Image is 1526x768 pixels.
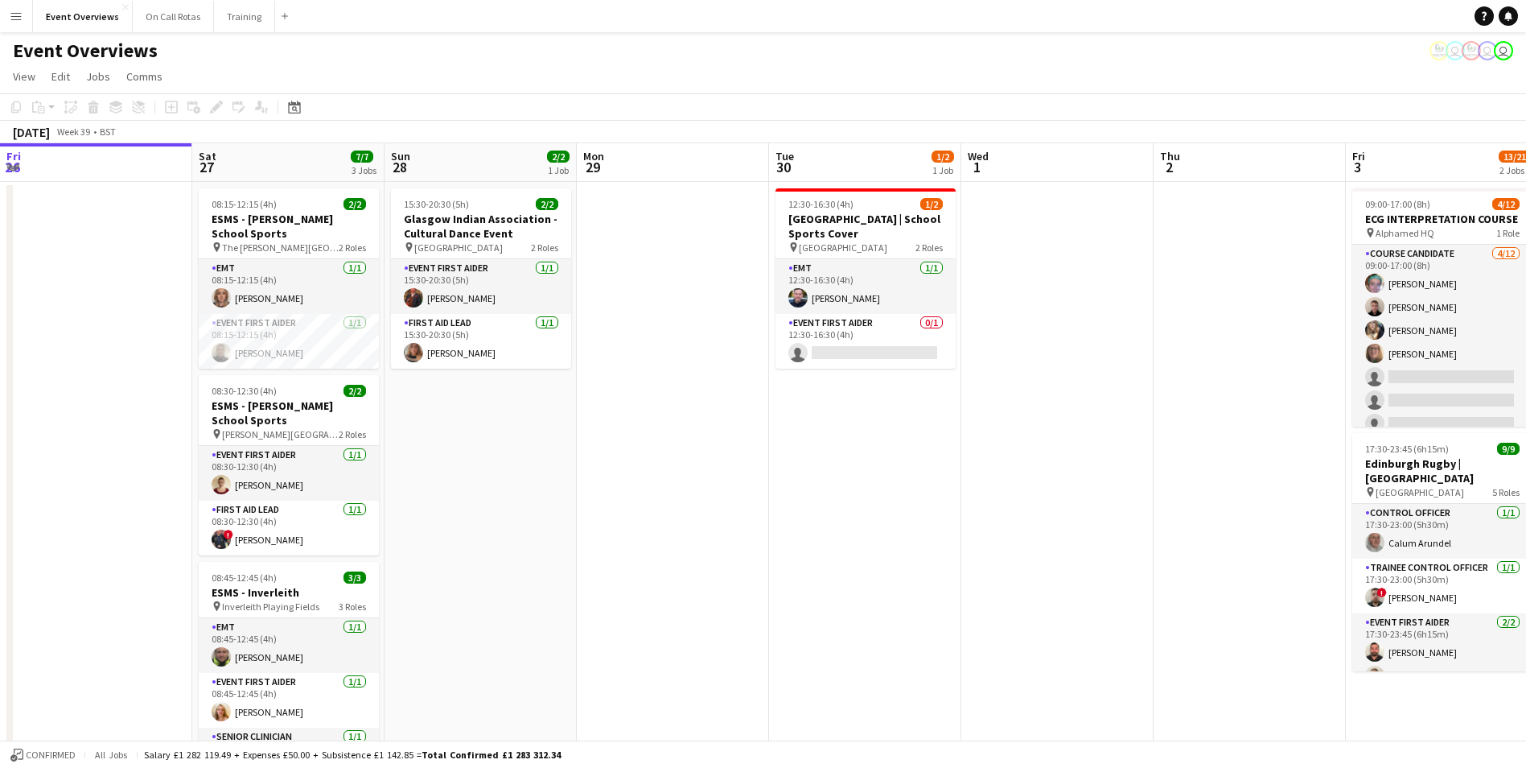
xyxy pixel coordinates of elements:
[775,314,956,369] app-card-role: Event First Aider0/112:30-16:30 (4h)
[6,149,21,163] span: Fri
[86,69,110,84] span: Jobs
[8,746,78,764] button: Confirmed
[932,151,954,163] span: 1/2
[1377,588,1387,597] span: !
[1352,149,1365,163] span: Fri
[422,749,561,761] span: Total Confirmed £1 283 312.34
[915,242,943,254] span: 2 Roles
[343,385,366,397] span: 2/2
[199,149,216,163] span: Sat
[199,375,379,555] app-job-card: 08:30-12:30 (4h)2/2ESMS - [PERSON_NAME] School Sports [PERSON_NAME][GEOGRAPHIC_DATA]2 RolesEvent ...
[199,398,379,427] h3: ESMS - [PERSON_NAME] School Sports
[26,749,76,761] span: Confirmed
[224,530,233,539] span: !
[1496,227,1520,239] span: 1 Role
[339,428,366,440] span: 2 Roles
[920,198,943,210] span: 1/2
[6,66,42,87] a: View
[92,749,130,761] span: All jobs
[1160,149,1180,163] span: Thu
[199,188,379,369] app-job-card: 08:15-12:15 (4h)2/2ESMS - [PERSON_NAME] School Sports The [PERSON_NAME][GEOGRAPHIC_DATA]2 RolesEM...
[144,749,561,761] div: Salary £1 282 119.49 + Expenses £50.00 + Subsistence £1 142.85 =
[965,158,989,176] span: 1
[51,69,70,84] span: Edit
[13,39,158,63] h1: Event Overviews
[212,198,277,210] span: 08:15-12:15 (4h)
[1350,158,1365,176] span: 3
[1492,486,1520,498] span: 5 Roles
[414,242,503,254] span: [GEOGRAPHIC_DATA]
[133,1,214,32] button: On Call Rotas
[391,314,571,369] app-card-role: First Aid Lead1/115:30-20:30 (5h)[PERSON_NAME]
[391,212,571,241] h3: Glasgow Indian Association - Cultural Dance Event
[222,601,319,613] span: Inverleith Playing Fields
[775,212,956,241] h3: [GEOGRAPHIC_DATA] | School Sports Cover
[536,198,558,210] span: 2/2
[222,428,339,440] span: [PERSON_NAME][GEOGRAPHIC_DATA]
[775,188,956,369] app-job-card: 12:30-16:30 (4h)1/2[GEOGRAPHIC_DATA] | School Sports Cover [GEOGRAPHIC_DATA]2 RolesEMT1/112:30-16...
[351,151,373,163] span: 7/7
[80,66,117,87] a: Jobs
[775,259,956,314] app-card-role: EMT1/112:30-16:30 (4h)[PERSON_NAME]
[212,572,277,584] span: 08:45-12:45 (4h)
[1478,41,1497,60] app-user-avatar: Operations Team
[391,259,571,314] app-card-role: Event First Aider1/115:30-20:30 (5h)[PERSON_NAME]
[775,149,794,163] span: Tue
[199,314,379,369] app-card-role: Event First Aider1/108:15-12:15 (4h)[PERSON_NAME]
[932,164,953,176] div: 1 Job
[389,158,410,176] span: 28
[199,259,379,314] app-card-role: EMT1/108:15-12:15 (4h)[PERSON_NAME]
[339,242,366,254] span: 2 Roles
[1462,41,1481,60] app-user-avatar: Operations Manager
[583,149,604,163] span: Mon
[1446,41,1465,60] app-user-avatar: Operations Team
[799,242,887,254] span: [GEOGRAPHIC_DATA]
[581,158,604,176] span: 29
[126,69,162,84] span: Comms
[1497,443,1520,455] span: 9/9
[968,149,989,163] span: Wed
[343,198,366,210] span: 2/2
[199,673,379,728] app-card-role: Event First Aider1/108:45-12:45 (4h)[PERSON_NAME]
[1429,41,1449,60] app-user-avatar: Operations Manager
[196,158,216,176] span: 27
[214,1,275,32] button: Training
[1492,198,1520,210] span: 4/12
[1494,41,1513,60] app-user-avatar: Operations Team
[1376,227,1434,239] span: Alphamed HQ
[1365,443,1449,455] span: 17:30-23:45 (6h15m)
[343,572,366,584] span: 3/3
[1376,486,1464,498] span: [GEOGRAPHIC_DATA]
[199,212,379,241] h3: ESMS - [PERSON_NAME] School Sports
[404,198,469,210] span: 15:30-20:30 (5h)
[547,151,570,163] span: 2/2
[1365,198,1430,210] span: 09:00-17:00 (8h)
[788,198,853,210] span: 12:30-16:30 (4h)
[199,446,379,501] app-card-role: Event First Aider1/108:30-12:30 (4h)[PERSON_NAME]
[339,601,366,613] span: 3 Roles
[120,66,169,87] a: Comms
[352,164,376,176] div: 3 Jobs
[1158,158,1180,176] span: 2
[45,66,76,87] a: Edit
[548,164,569,176] div: 1 Job
[13,69,35,84] span: View
[53,126,93,138] span: Week 39
[391,188,571,369] app-job-card: 15:30-20:30 (5h)2/2Glasgow Indian Association - Cultural Dance Event [GEOGRAPHIC_DATA]2 RolesEven...
[222,242,339,254] span: The [PERSON_NAME][GEOGRAPHIC_DATA]
[199,618,379,673] app-card-role: EMT1/108:45-12:45 (4h)[PERSON_NAME]
[199,501,379,555] app-card-role: First Aid Lead1/108:30-12:30 (4h)![PERSON_NAME]
[4,158,21,176] span: 26
[33,1,133,32] button: Event Overviews
[531,242,558,254] span: 2 Roles
[391,149,410,163] span: Sun
[13,124,50,140] div: [DATE]
[100,126,116,138] div: BST
[773,158,794,176] span: 30
[199,585,379,600] h3: ESMS - Inverleith
[212,385,277,397] span: 08:30-12:30 (4h)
